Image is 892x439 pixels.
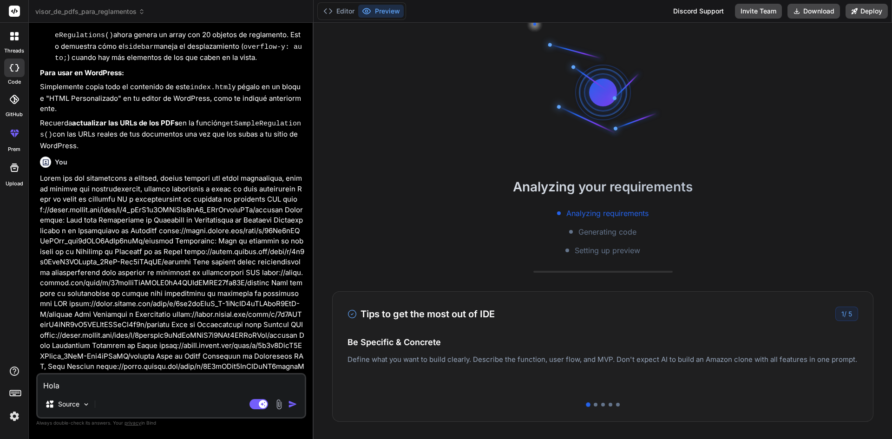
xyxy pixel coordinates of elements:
strong: actualizar las URLs de los PDFs [72,118,178,127]
button: Deploy [846,4,888,19]
div: Discord Support [668,4,729,19]
label: threads [4,47,24,55]
span: 1 [841,310,844,318]
button: Editor [320,5,358,18]
li: : En la sección , la función ahora genera un array con 20 objetos de reglamento. Esto demuestra c... [47,19,304,64]
img: settings [7,408,22,424]
label: code [8,78,21,86]
p: Recuerda en la función con las URLs reales de tus documentos una vez que los subas a tu sitio de ... [40,118,304,151]
div: / [835,307,858,321]
h4: Be Specific & Concrete [348,336,858,348]
code: index.html [190,84,232,92]
h3: Tips to get the most out of IDE [348,307,495,321]
h2: Analyzing your requirements [314,177,892,197]
button: Preview [358,5,404,18]
span: visor_de_pdfs_para_reglamentos [35,7,145,16]
span: privacy [125,420,141,426]
img: Pick Models [82,400,90,408]
h6: You [55,157,67,167]
span: Generating code [578,226,636,237]
button: Download [787,4,840,19]
button: Invite Team [735,4,782,19]
label: Upload [6,180,23,188]
label: GitHub [6,111,23,118]
span: 5 [848,310,852,318]
p: Always double-check its answers. Your in Bind [36,419,306,427]
p: Simplemente copia todo el contenido de este y pégalo en un bloque "HTML Personalizado" en tu edit... [40,82,304,114]
strong: Para usar en WordPress: [40,68,124,77]
img: icon [288,400,297,409]
span: Setting up preview [575,245,640,256]
code: sidebar [125,43,154,51]
p: Source [58,400,79,409]
span: Analyzing requirements [566,208,649,219]
textarea: Hola [38,374,305,391]
img: attachment [274,399,284,410]
label: prem [8,145,20,153]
